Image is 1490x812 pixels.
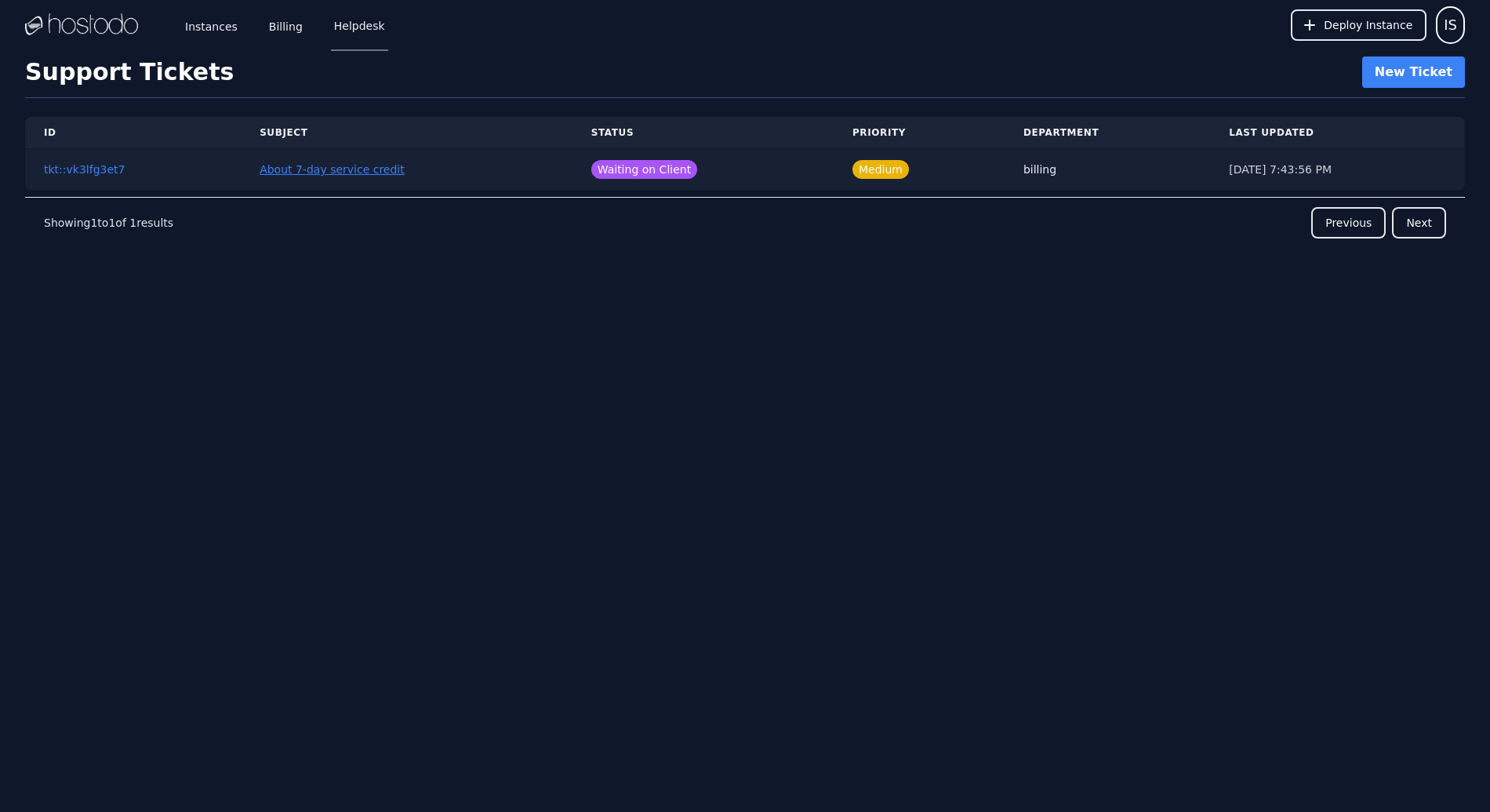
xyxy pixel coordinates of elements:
[1311,207,1386,239] button: Previous
[1291,9,1426,41] button: Deploy Instance
[25,13,138,37] img: Logo
[1444,14,1457,36] span: IS
[1362,56,1465,88] a: New Ticket
[852,160,909,179] span: Medium
[44,163,125,176] a: tkt::vk3lfg3et7
[25,58,234,86] h1: Support Tickets
[44,215,173,231] p: Showing to of results
[591,160,697,179] span: Waiting on Client
[129,217,136,229] span: 1
[1436,6,1465,44] button: User menu
[834,117,1005,149] th: Priority
[1210,117,1465,149] th: Last Updated
[241,117,572,149] th: Subject
[1023,162,1191,177] div: billing
[572,117,834,149] th: Status
[25,117,241,149] th: ID
[25,197,1465,248] nav: Pagination
[1005,117,1210,149] th: Department
[1229,162,1446,177] div: [DATE] 7:43:56 PM
[260,163,405,176] a: About 7-day service credit
[1324,17,1412,33] span: Deploy Instance
[1392,207,1446,239] button: Next
[108,217,115,229] span: 1
[90,217,97,229] span: 1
